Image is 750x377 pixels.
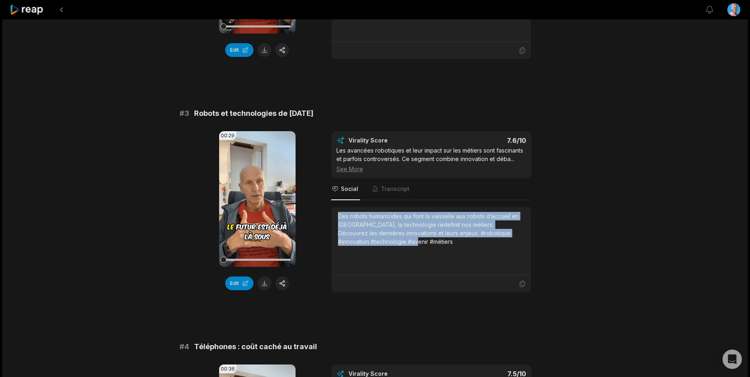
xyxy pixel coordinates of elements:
[723,350,742,369] div: Open Intercom Messenger
[336,165,526,173] div: See More
[219,131,296,267] video: Your browser does not support mp4 format.
[194,341,317,352] span: Téléphones : coût caché au travail
[336,146,526,173] div: Les avancées robotiques et leur impact sur les métiers sont fascinants et parfois controversés. C...
[439,136,526,145] div: 7.6 /10
[180,108,189,119] span: # 3
[338,212,524,246] div: Des robots humanoïdes qui font la vaisselle aux robots d’accueil en [GEOGRAPHIC_DATA], la technol...
[194,108,313,119] span: Robots et technologies de [DATE]
[225,43,254,57] button: Edit
[225,276,254,290] button: Edit
[341,185,358,193] span: Social
[349,136,435,145] div: Virality Score
[381,185,410,193] span: Transcript
[180,341,189,352] span: # 4
[331,178,531,200] nav: Tabs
